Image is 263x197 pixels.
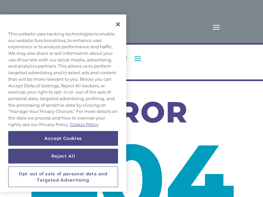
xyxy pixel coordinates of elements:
[8,149,118,163] button: Reject All
[111,17,125,32] button: Close
[8,166,118,187] button: Opt out of sale of personal data and Targeted Advertising
[70,122,99,127] a: More information about your privacy, opens in a new tab
[8,131,118,145] button: Accept Cookies
[26,98,237,130] h3: ERROR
